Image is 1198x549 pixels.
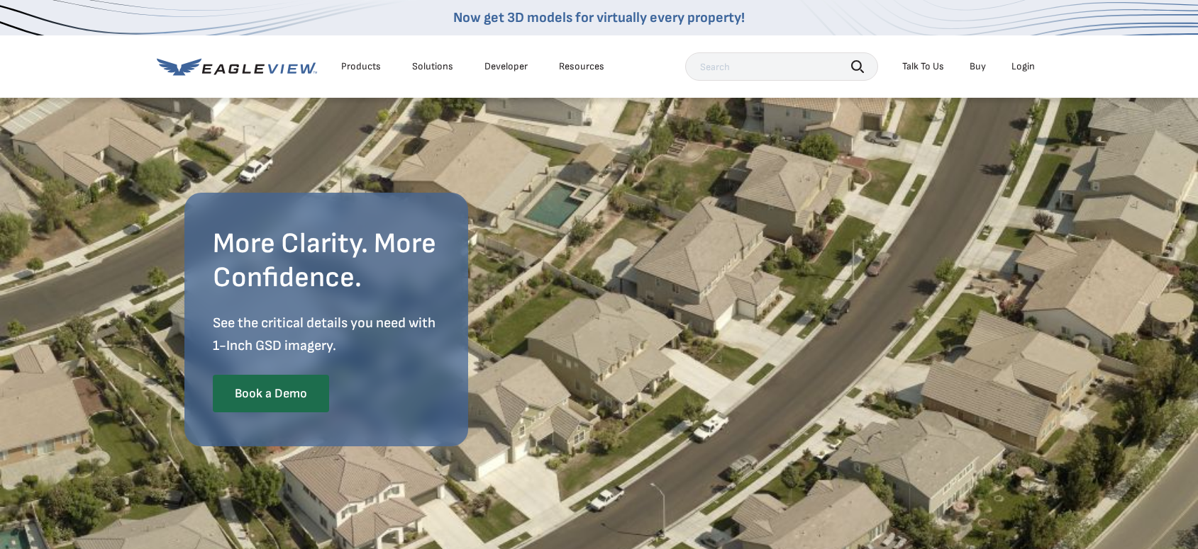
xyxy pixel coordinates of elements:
div: Products [341,60,381,73]
p: See the critical details you need with 1-Inch GSD imagery. [213,312,440,357]
div: Talk To Us [902,60,944,73]
div: Login [1011,60,1035,73]
div: Solutions [412,60,453,73]
a: Buy [970,60,986,73]
input: Search [685,52,878,81]
a: Now get 3D models for virtually every property! [453,9,745,26]
h2: More Clarity. More Confidence. [213,227,440,295]
a: Book a Demo [213,375,329,413]
a: Developer [484,60,528,73]
div: Resources [559,60,604,73]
